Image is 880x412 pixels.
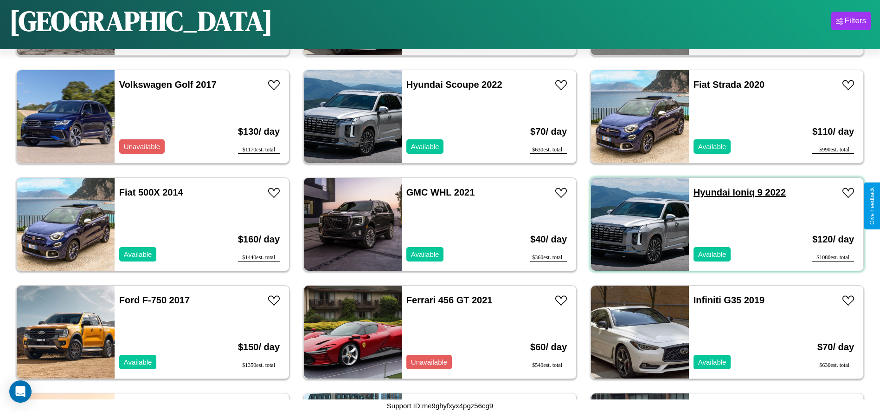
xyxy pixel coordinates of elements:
[817,362,854,369] div: $ 630 est. total
[530,254,567,262] div: $ 360 est. total
[238,254,280,262] div: $ 1440 est. total
[124,356,152,368] p: Available
[124,248,152,261] p: Available
[406,295,493,305] a: Ferrari 456 GT 2021
[9,380,32,403] div: Open Intercom Messenger
[119,295,190,305] a: Ford F-750 2017
[698,356,726,368] p: Available
[387,399,493,412] p: Support ID: me9ghyfxyx4pgz56cg9
[238,333,280,362] h3: $ 150 / day
[406,79,502,90] a: Hyundai Scoupe 2022
[238,117,280,146] h3: $ 130 / day
[530,146,567,154] div: $ 630 est. total
[812,254,854,262] div: $ 1080 est. total
[119,79,217,90] a: Volkswagen Golf 2017
[238,146,280,154] div: $ 1170 est. total
[694,79,764,90] a: Fiat Strada 2020
[530,225,567,254] h3: $ 40 / day
[411,248,439,261] p: Available
[530,362,567,369] div: $ 540 est. total
[869,187,875,225] div: Give Feedback
[831,12,871,30] button: Filters
[812,146,854,154] div: $ 990 est. total
[812,117,854,146] h3: $ 110 / day
[238,362,280,369] div: $ 1350 est. total
[694,295,764,305] a: Infiniti G35 2019
[812,225,854,254] h3: $ 120 / day
[530,333,567,362] h3: $ 60 / day
[406,187,475,197] a: GMC WHL 2021
[698,248,726,261] p: Available
[845,16,866,26] div: Filters
[9,2,273,40] h1: [GEOGRAPHIC_DATA]
[119,187,183,197] a: Fiat 500X 2014
[411,140,439,153] p: Available
[817,333,854,362] h3: $ 70 / day
[411,356,447,368] p: Unavailable
[238,225,280,254] h3: $ 160 / day
[530,117,567,146] h3: $ 70 / day
[698,140,726,153] p: Available
[124,140,160,153] p: Unavailable
[694,187,786,197] a: Hyundai Ioniq 9 2022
